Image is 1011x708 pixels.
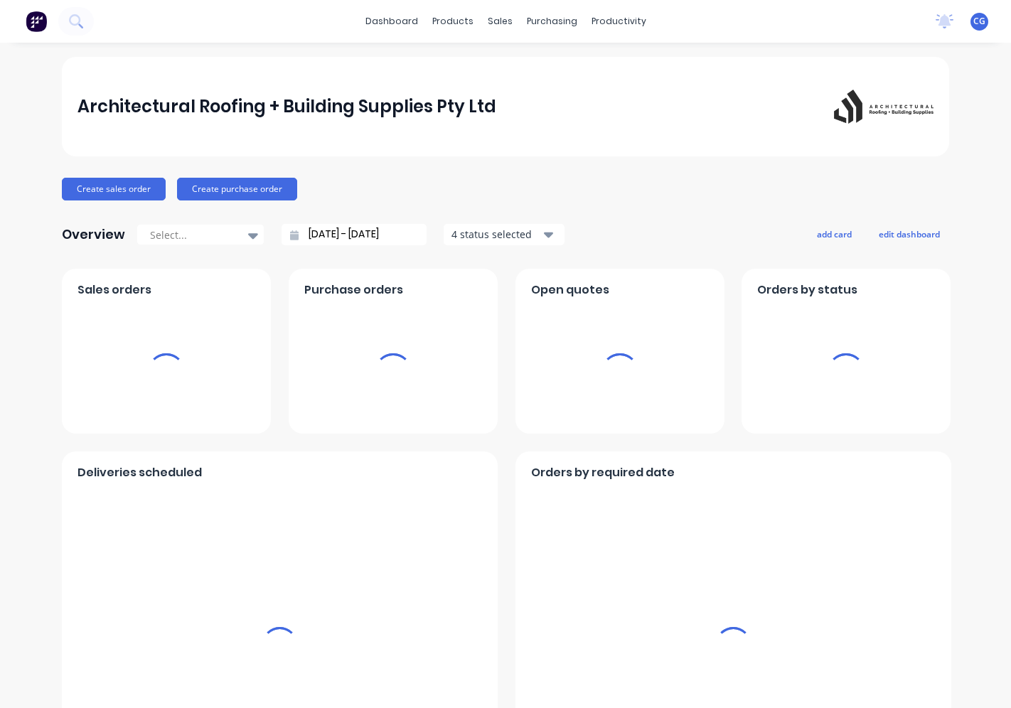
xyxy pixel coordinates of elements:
div: products [425,11,481,32]
span: Orders by required date [531,464,675,481]
div: Architectural Roofing + Building Supplies Pty Ltd [77,92,496,121]
img: Factory [26,11,47,32]
div: 4 status selected [451,227,541,242]
span: Deliveries scheduled [77,464,202,481]
span: Sales orders [77,281,151,299]
button: Create purchase order [177,178,297,200]
div: productivity [584,11,653,32]
span: Purchase orders [304,281,403,299]
span: Orders by status [757,281,857,299]
div: Overview [62,220,125,249]
div: sales [481,11,520,32]
div: purchasing [520,11,584,32]
button: add card [808,225,861,243]
button: 4 status selected [444,224,565,245]
img: Architectural Roofing + Building Supplies Pty Ltd [834,90,934,124]
span: Open quotes [531,281,609,299]
button: Create sales order [62,178,166,200]
span: CG [973,15,985,28]
button: edit dashboard [870,225,949,243]
a: dashboard [358,11,425,32]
